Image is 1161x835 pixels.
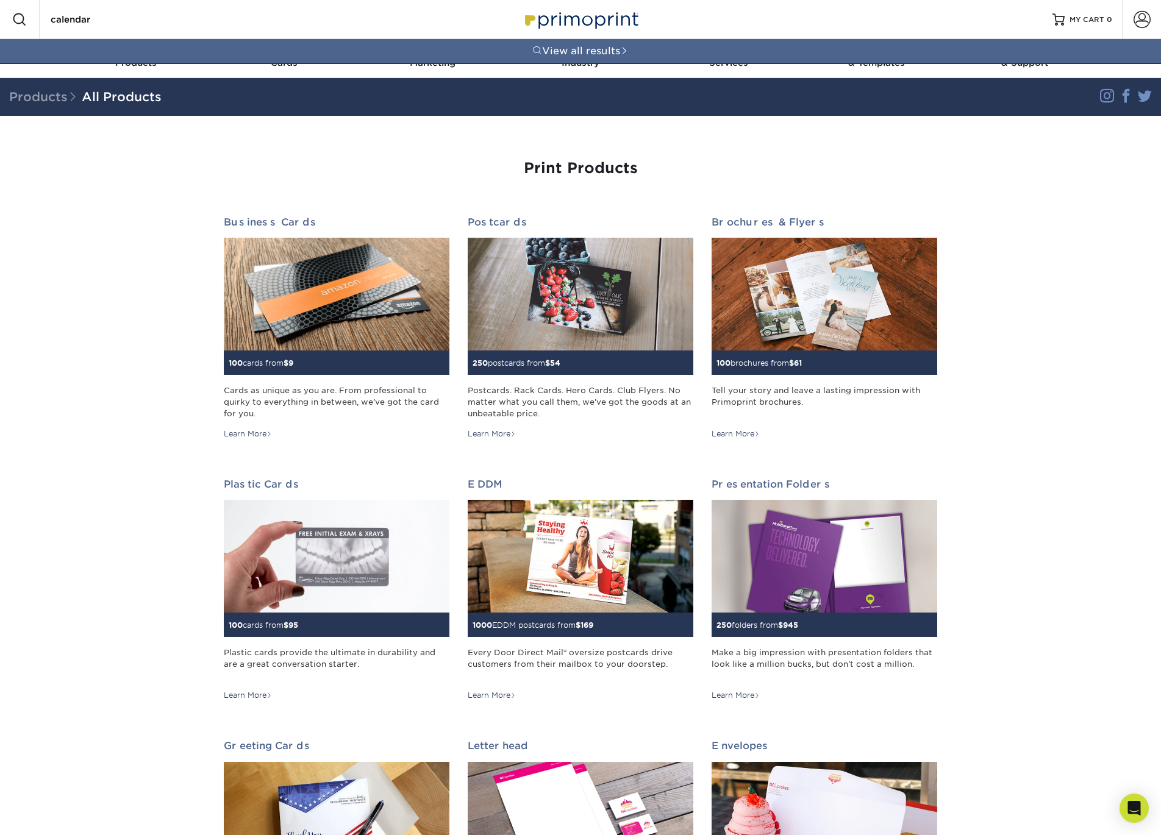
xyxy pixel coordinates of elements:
[716,620,798,630] small: folders from
[284,620,288,630] span: $
[794,358,802,368] span: 61
[288,620,298,630] span: 95
[224,160,937,177] h1: Print Products
[712,478,937,702] a: Presentation Folders 250folders from$945 Make a big impression with presentation folders that loo...
[468,478,693,702] a: EDDM 1000EDDM postcards from$169 Every Door Direct Mail® oversize postcards drive customers from ...
[224,428,272,439] div: Learn More
[468,740,693,751] h2: Letterhead
[716,358,802,368] small: brochures from
[712,385,937,420] div: Tell your story and leave a lasting impression with Primoprint brochures.
[288,358,293,368] span: 9
[712,478,937,490] h2: Presentation Folders
[224,216,449,228] h2: Business Cards
[783,620,798,630] span: 945
[712,500,937,613] img: Presentation Folders
[712,690,760,701] div: Learn More
[468,216,693,228] h2: Postcards
[468,428,516,439] div: Learn More
[49,12,168,27] input: SEARCH PRODUCTS.....
[468,478,693,490] h2: EDDM
[778,620,783,630] span: $
[229,358,293,368] small: cards from
[473,358,488,368] span: 250
[468,385,693,420] div: Postcards. Rack Cards. Hero Cards. Club Flyers. No matter what you call them, we've got the goods...
[224,478,449,490] h2: Plastic Cards
[712,740,937,751] h2: Envelopes
[580,620,593,630] span: 169
[520,6,641,32] img: Primoprint
[712,238,937,350] img: Brochures & Flyers
[712,216,937,439] a: Brochures & Flyers 100brochures from$61 Tell your story and leave a lasting impression with Primo...
[468,647,693,682] div: Every Door Direct Mail® oversize postcards drive customers from their mailbox to your doorstep.
[224,478,449,702] a: Plastic Cards 100cards from$95 Plastic cards provide the ultimate in durability and are a great c...
[224,385,449,420] div: Cards as unique as you are. From professional to quirky to everything in between, we've got the c...
[550,358,560,368] span: 54
[716,620,732,630] span: 250
[224,500,449,613] img: Plastic Cards
[1120,794,1149,823] div: Open Intercom Messenger
[9,90,82,104] span: Products
[468,500,693,613] img: EDDM
[224,238,449,350] img: Business Cards
[229,620,298,630] small: cards from
[473,620,492,630] span: 1000
[224,647,449,682] div: Plastic cards provide the ultimate in durability and are a great conversation starter.
[712,216,937,228] h2: Brochures & Flyers
[468,238,693,350] img: Postcards
[473,620,593,630] small: EDDM postcards from
[1107,15,1112,24] span: 0
[712,647,937,682] div: Make a big impression with presentation folders that look like a million bucks, but don't cost a ...
[284,358,288,368] span: $
[1070,15,1104,25] span: MY CART
[576,620,580,630] span: $
[468,216,693,439] a: Postcards 250postcards from$54 Postcards. Rack Cards. Hero Cards. Club Flyers. No matter what you...
[789,358,794,368] span: $
[229,620,243,630] span: 100
[545,358,550,368] span: $
[712,428,760,439] div: Learn More
[716,358,731,368] span: 100
[224,216,449,439] a: Business Cards 100cards from$9 Cards as unique as you are. From professional to quirky to everyth...
[229,358,243,368] span: 100
[473,358,560,368] small: postcards from
[468,690,516,701] div: Learn More
[224,690,272,701] div: Learn More
[82,90,162,104] a: All Products
[224,740,449,751] h2: Greeting Cards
